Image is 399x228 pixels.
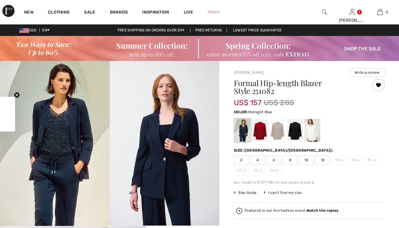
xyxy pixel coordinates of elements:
span: USD [19,28,39,32]
span: 14 [331,156,347,165]
span: Midnight Blue [248,110,272,114]
span: 16 [348,156,363,165]
a: [PERSON_NAME] [234,70,264,75]
a: Free Returns [190,28,227,32]
span: 6 [386,9,388,15]
a: Sale [84,10,95,16]
span: Inspiration [142,10,169,16]
a: Brands [110,10,128,16]
div: Midnight Blue [235,119,250,142]
a: 6 [366,8,394,16]
img: ring-m.svg [243,169,246,172]
span: 2 [234,156,249,165]
span: 4 [250,156,265,165]
a: Live [184,9,193,15]
div: Black [287,119,303,142]
a: Lowest Price Guarantee [228,28,287,32]
div: Radiant red [252,119,268,142]
img: US Dollar [19,28,29,33]
div: White [305,119,320,142]
img: My Bag [378,8,383,16]
img: ring-m.svg [356,159,359,162]
a: New [24,10,33,16]
img: ring-m.svg [259,169,262,172]
span: 20 [234,166,249,175]
span: EN [42,28,50,32]
img: My Info [350,8,355,16]
span: 10 [299,156,314,165]
button: Write a review [350,68,385,77]
span: Color: [234,110,248,114]
div: Our model is 5'10"/178 cm and wears a size 6. [234,180,385,185]
div: I can't find my size [264,190,302,195]
div: Featured in our live fashion event. [245,209,338,213]
div: Moonstone [270,119,285,142]
div: [PERSON_NAME] [339,17,366,24]
span: 18 [364,156,379,165]
a: Sign In [350,9,355,15]
div: Size ([GEOGRAPHIC_DATA]/[GEOGRAPHIC_DATA]): [234,148,335,153]
span: US$ 157 [234,92,261,107]
span: Size Guide [234,190,256,195]
img: search the website [322,8,327,16]
img: Watch the replay [236,208,242,214]
a: Clothing [48,10,70,16]
span: 8 [283,156,298,165]
img: ring-m.svg [340,159,343,162]
h1: Formal Hip-length Blazer Style 251082 [234,79,360,95]
a: Prom [208,9,220,15]
span: 22 [250,166,265,175]
span: 12 [315,156,330,165]
span: 24 [266,166,281,175]
img: ring-m.svg [275,169,278,172]
img: 1ère Avenue [2,5,14,17]
span: US$ 285 [264,97,294,108]
a: Free shipping on orders over $99 [113,28,189,32]
span: 6 [266,156,281,165]
button: Close teaser [14,92,20,98]
strong: Watch the replay [306,208,339,213]
img: ring-m.svg [373,159,376,162]
img: Formal Hip-Length Blazer Style 251082. 2 [110,61,219,226]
